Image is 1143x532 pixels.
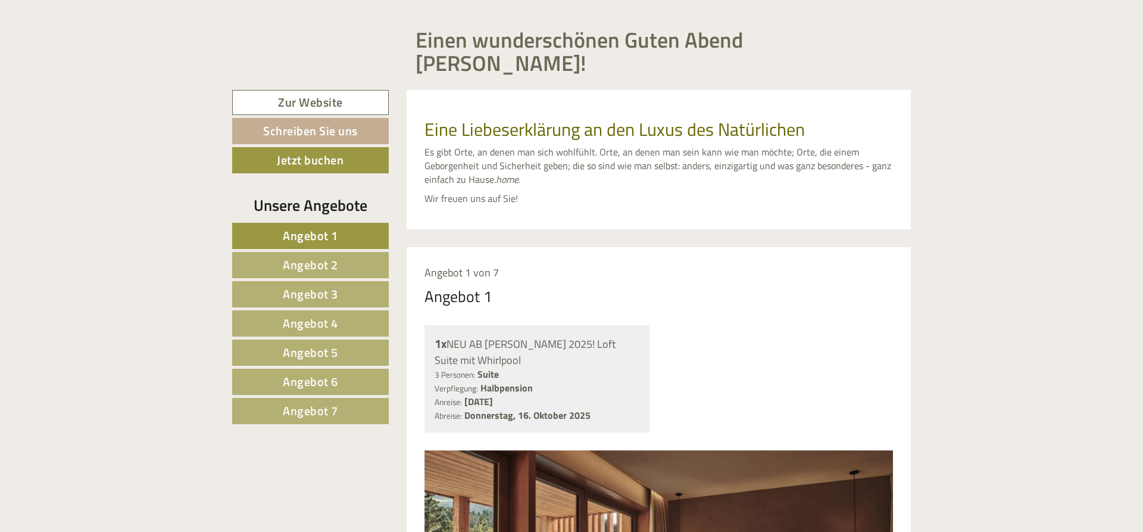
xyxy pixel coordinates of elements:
[424,285,492,307] div: Angebot 1
[424,192,894,206] p: Wir freuen uns auf Sie!
[435,334,446,353] b: 1x
[424,265,499,281] span: Angebot 1 von 7
[424,145,894,186] p: Es gibt Orte, an denen man sich wohlfühlt. Orte, an denen man sein kann wie man möchte; Orte, die...
[232,118,389,144] a: Schreiben Sie uns
[283,343,338,362] span: Angebot 5
[392,309,469,335] button: Senden
[464,408,591,422] b: Donnerstag, 16. Oktober 2025
[232,147,389,173] a: Jetzt buchen
[214,3,255,23] div: [DATE]
[435,410,462,422] small: Abreise:
[18,83,185,91] small: 13:35
[480,381,533,395] b: Halbpension
[496,172,520,186] em: home.
[9,58,191,94] div: Oh entschuldigung, ja mache ich sofort! :)
[416,28,902,75] h1: Einen wunderschönen Guten Abend [PERSON_NAME]!
[283,402,338,420] span: Angebot 7
[173,204,451,212] small: 13:41
[283,226,338,245] span: Angebot 1
[173,44,451,52] small: 13:29
[435,382,478,394] small: Verpflegung:
[283,372,338,391] span: Angebot 6
[435,369,475,381] small: 3 Personen:
[167,97,460,214] div: Vielen Dank, das Angebot ist ja wesentlich teuer und somit für uns nicht attraktiv. Jedoch wollte...
[435,396,462,408] small: Anreise:
[173,99,451,108] div: Sie
[18,60,185,70] div: [GEOGRAPHIC_DATA]
[232,90,389,116] a: Zur Website
[232,194,389,216] div: Unsere Angebote
[464,394,493,409] b: [DATE]
[283,285,338,303] span: Angebot 3
[435,335,640,368] div: NEU AB [PERSON_NAME] 2025! Loft Suite mit Whirlpool
[424,116,805,143] span: Eine Liebeserklärung an den Luxus des Natürlichen
[477,367,499,381] b: Suite
[283,256,338,274] span: Angebot 2
[283,314,338,332] span: Angebot 4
